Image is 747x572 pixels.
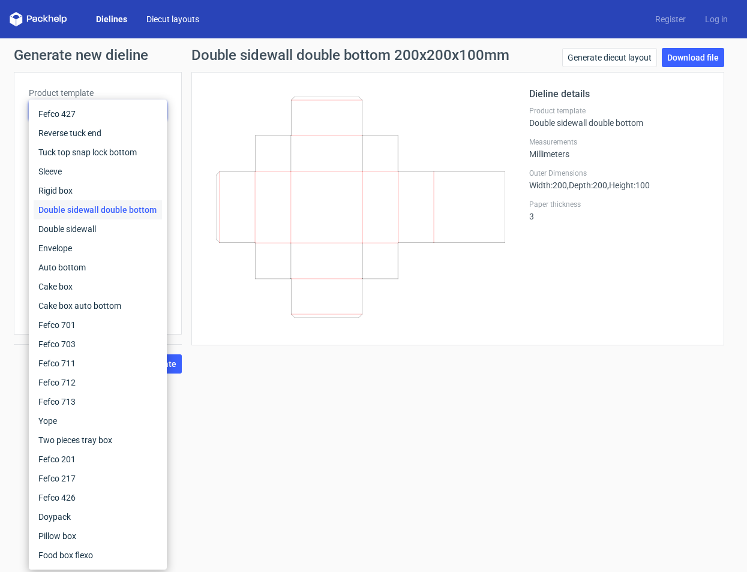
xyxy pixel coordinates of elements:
[34,239,162,258] div: Envelope
[529,137,709,159] div: Millimeters
[34,258,162,277] div: Auto bottom
[29,87,167,99] label: Product template
[34,488,162,507] div: Fefco 426
[695,13,737,25] a: Log in
[529,180,567,190] span: Width : 200
[34,181,162,200] div: Rigid box
[34,392,162,411] div: Fefco 713
[34,546,162,565] div: Food box flexo
[34,143,162,162] div: Tuck top snap lock bottom
[34,104,162,124] div: Fefco 427
[34,335,162,354] div: Fefco 703
[34,526,162,546] div: Pillow box
[34,430,162,450] div: Two pieces tray box
[562,48,657,67] a: Generate diecut layout
[34,200,162,219] div: Double sidewall double bottom
[529,137,709,147] label: Measurements
[34,411,162,430] div: Yope
[607,180,650,190] span: , Height : 100
[34,469,162,488] div: Fefco 217
[34,507,162,526] div: Doypack
[662,48,724,67] a: Download file
[529,106,709,116] label: Product template
[529,200,709,221] div: 3
[34,315,162,335] div: Fefco 701
[14,48,734,62] h1: Generate new dieline
[529,168,709,178] label: Outer Dimensions
[34,162,162,181] div: Sleeve
[34,450,162,469] div: Fefco 201
[529,200,709,209] label: Paper thickness
[34,277,162,296] div: Cake box
[34,124,162,143] div: Reverse tuck end
[34,219,162,239] div: Double sidewall
[34,373,162,392] div: Fefco 712
[191,48,509,62] h1: Double sidewall double bottom 200x200x100mm
[86,13,137,25] a: Dielines
[34,354,162,373] div: Fefco 711
[567,180,607,190] span: , Depth : 200
[137,13,209,25] a: Diecut layouts
[529,106,709,128] div: Double sidewall double bottom
[34,296,162,315] div: Cake box auto bottom
[529,87,709,101] h2: Dieline details
[646,13,695,25] a: Register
